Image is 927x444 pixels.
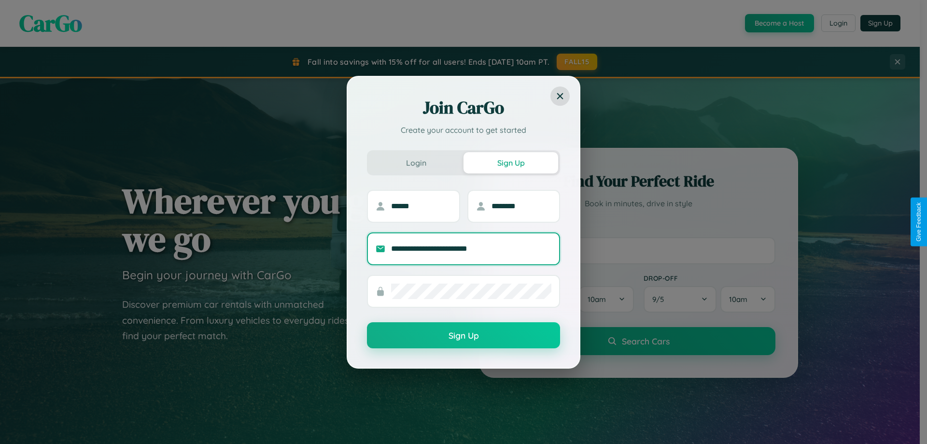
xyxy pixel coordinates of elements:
div: Give Feedback [915,202,922,242]
button: Sign Up [463,152,558,173]
h2: Join CarGo [367,96,560,119]
p: Create your account to get started [367,124,560,136]
button: Login [369,152,463,173]
button: Sign Up [367,322,560,348]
